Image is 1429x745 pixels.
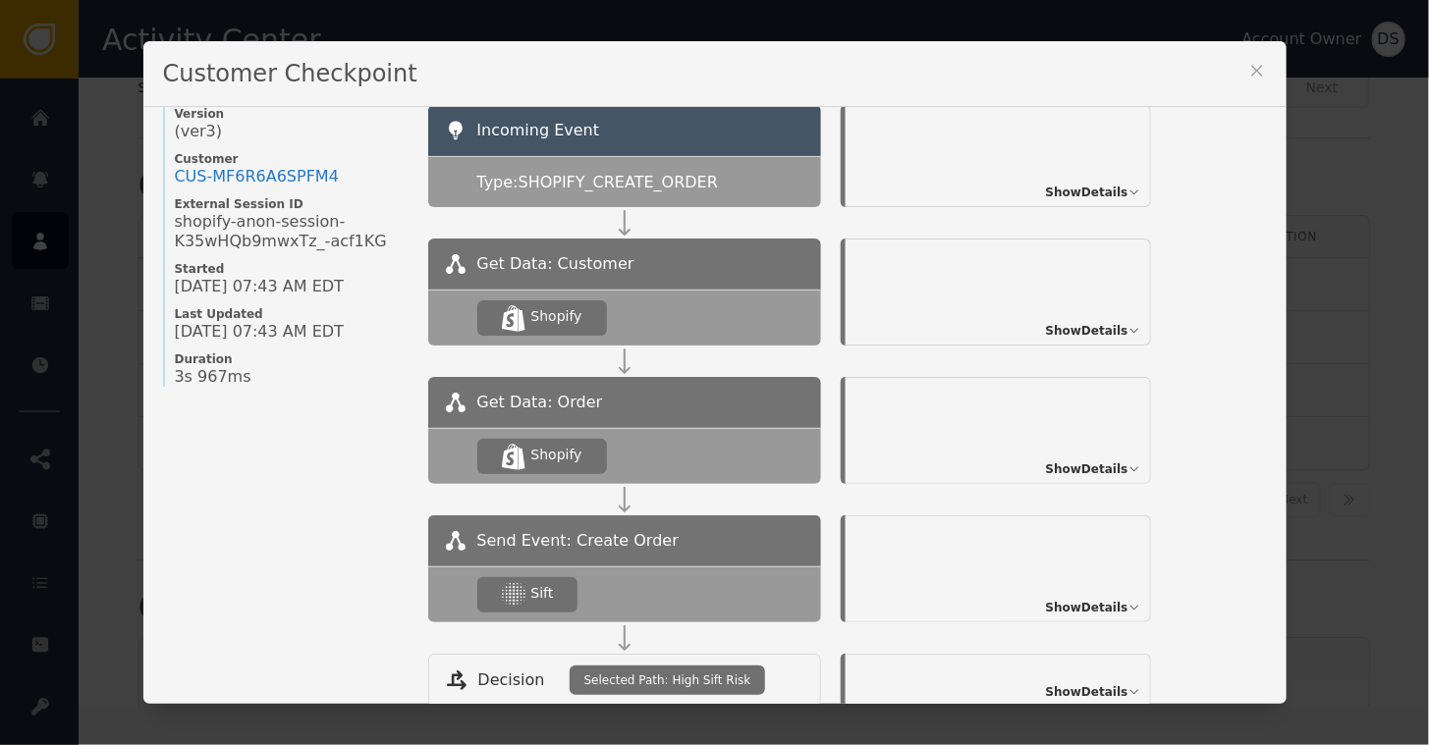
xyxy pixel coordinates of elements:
span: Get Data: Customer [477,252,634,276]
span: Last Updated [175,306,409,322]
span: (ver 3 ) [175,122,223,141]
div: Shopify [531,445,582,465]
a: CUS-MF6R6A6SPFM4 [175,167,339,186]
span: Duration [175,351,409,367]
span: Show Details [1046,322,1128,340]
span: Started [175,261,409,277]
div: Customer Checkpoint [143,41,1287,107]
span: Incoming Event [477,121,600,139]
span: Show Details [1046,599,1128,616]
span: [DATE] 07:43 AM EDT [175,322,344,342]
span: Decision [478,668,545,692]
span: Version [175,106,409,122]
span: Customer [175,151,409,167]
span: Send Event: Create Order [477,529,679,553]
span: Show Details [1046,683,1128,701]
span: Show Details [1046,184,1128,201]
span: Type: SHOPIFY_CREATE_ORDER [477,171,719,194]
span: Show Details [1046,460,1128,478]
div: CUS- MF6R6A6SPFM4 [175,167,339,186]
div: Sift [531,583,554,604]
span: External Session ID [175,196,409,212]
div: Shopify [531,306,582,327]
span: 3s 967ms [175,367,251,387]
span: shopify-anon-session-K35wHQb9mwxTz_-acf1KG [175,212,409,251]
span: [DATE] 07:43 AM EDT [175,277,344,296]
span: Get Data: Order [477,391,603,414]
span: Selected Path: High Sift Risk [584,671,751,689]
